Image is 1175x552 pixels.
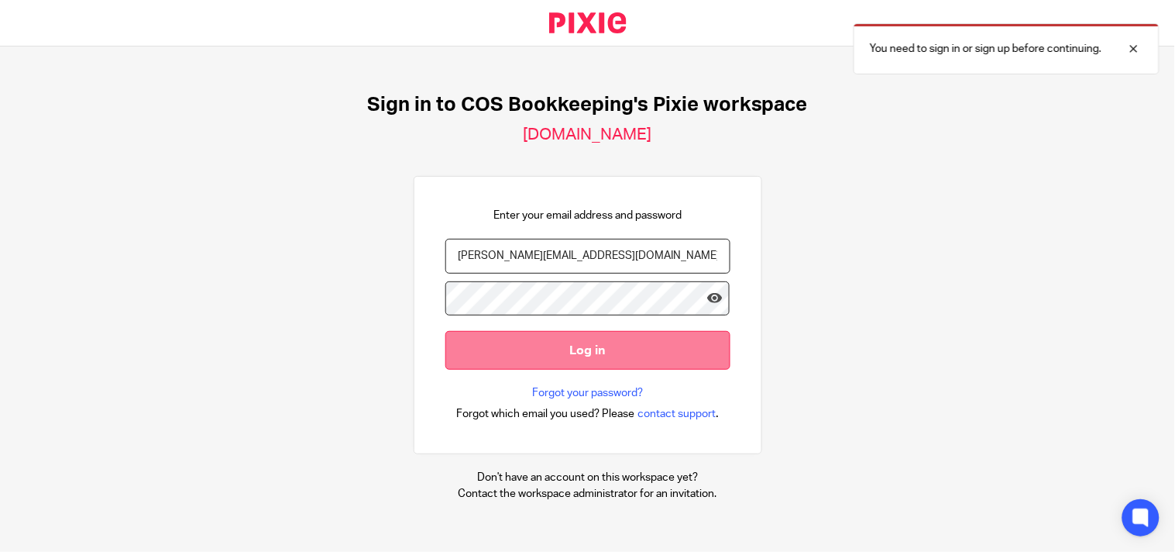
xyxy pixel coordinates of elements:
span: contact support [637,406,716,422]
div: . [456,405,719,423]
span: Forgot which email you used? Please [456,406,634,422]
p: You need to sign in or sign up before continuing. [870,41,1101,57]
a: Forgot your password? [532,385,643,401]
p: Enter your email address and password [493,208,682,223]
h2: [DOMAIN_NAME] [524,125,652,145]
input: name@example.com [445,239,730,274]
p: Contact the workspace administrator for an invitation. [459,486,717,502]
input: Log in [445,331,730,369]
h1: Sign in to COS Bookkeeping's Pixie workspace [367,93,808,117]
p: Don't have an account on this workspace yet? [459,470,717,485]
